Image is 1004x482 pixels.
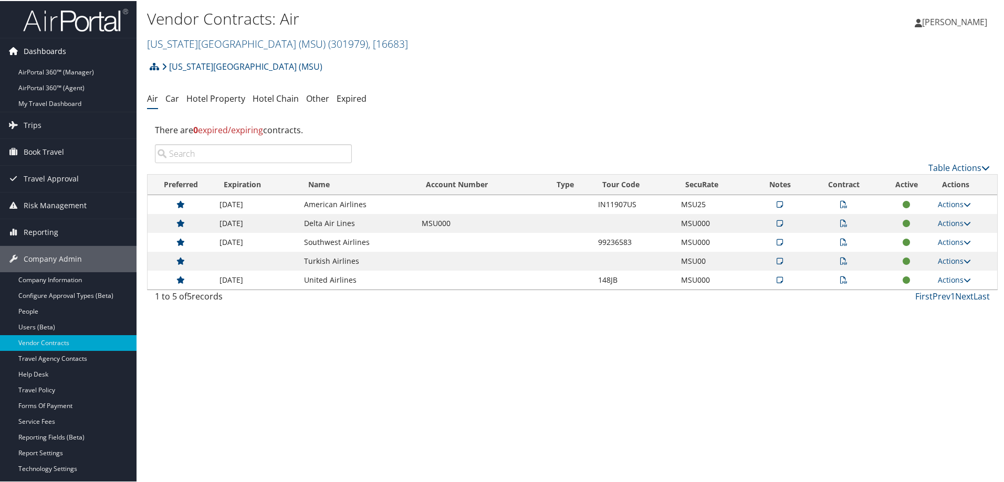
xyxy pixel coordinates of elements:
th: Contract: activate to sort column ascending [807,174,880,194]
span: Book Travel [24,138,64,164]
a: Table Actions [928,161,990,173]
a: Hotel Chain [253,92,299,103]
td: MSU000 [676,232,753,251]
span: Company Admin [24,245,82,271]
div: 1 to 5 of records [155,289,352,307]
td: [DATE] [214,232,299,251]
th: Preferred: activate to sort column ascending [148,174,214,194]
th: Tour Code: activate to sort column ascending [593,174,676,194]
td: IN11907US [593,194,676,213]
a: Hotel Property [186,92,245,103]
div: There are contracts. [147,115,998,143]
a: Actions [938,255,971,265]
input: Search [155,143,352,162]
th: SecuRate: activate to sort column ascending [676,174,753,194]
td: Delta Air Lines [299,213,416,232]
a: 1 [950,290,955,301]
span: Trips [24,111,41,137]
span: expired/expiring [193,123,263,135]
a: Actions [938,236,971,246]
span: Dashboards [24,37,66,63]
td: [DATE] [214,270,299,288]
th: Notes: activate to sort column ascending [753,174,807,194]
td: MSU00 [676,251,753,270]
a: First [915,290,933,301]
span: [PERSON_NAME] [922,15,987,27]
td: 148JB [593,270,676,288]
a: Actions [938,274,971,284]
span: Reporting [24,218,58,244]
span: ( 301979 ) [328,36,368,50]
td: MSU000 [676,213,753,232]
td: MSU000 [416,213,548,232]
td: [DATE] [214,194,299,213]
span: Risk Management [24,191,87,218]
td: [DATE] [214,213,299,232]
a: [US_STATE][GEOGRAPHIC_DATA] (MSU) [147,36,408,50]
a: Last [974,290,990,301]
td: United Airlines [299,270,416,288]
a: [PERSON_NAME] [915,5,998,37]
td: Southwest Airlines [299,232,416,251]
td: 99236583 [593,232,676,251]
span: , [ 16683 ] [368,36,408,50]
h1: Vendor Contracts: Air [147,7,714,29]
th: Name: activate to sort column ascending [299,174,416,194]
a: Other [306,92,329,103]
strong: 0 [193,123,198,135]
a: Next [955,290,974,301]
th: Account Number: activate to sort column ascending [416,174,548,194]
td: Turkish Airlines [299,251,416,270]
a: Actions [938,198,971,208]
a: Expired [337,92,367,103]
img: airportal-logo.png [23,7,128,31]
span: Travel Approval [24,165,79,191]
td: MSU25 [676,194,753,213]
span: 5 [187,290,192,301]
a: [US_STATE][GEOGRAPHIC_DATA] (MSU) [162,55,322,76]
th: Expiration: activate to sort column ascending [214,174,299,194]
td: American Airlines [299,194,416,213]
td: MSU000 [676,270,753,288]
th: Active: activate to sort column ascending [881,174,933,194]
th: Type: activate to sort column ascending [547,174,593,194]
a: Air [147,92,158,103]
th: Actions [933,174,997,194]
a: Actions [938,217,971,227]
a: Car [165,92,179,103]
a: Prev [933,290,950,301]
